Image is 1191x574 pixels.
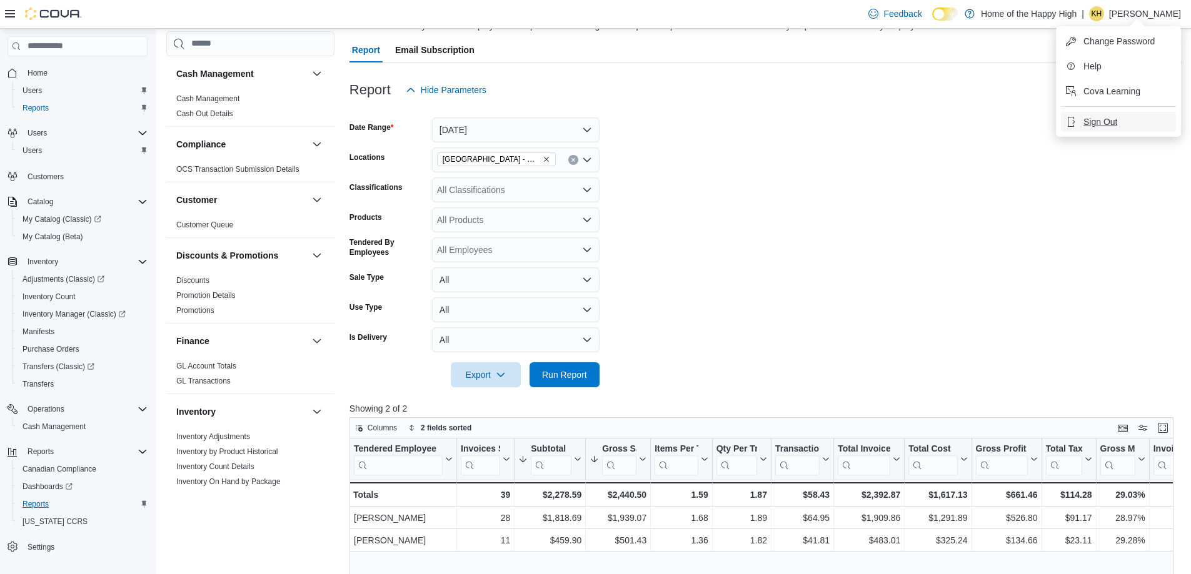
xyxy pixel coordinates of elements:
a: Customers [23,169,69,184]
div: $64.95 [775,510,830,525]
button: Operations [3,400,153,418]
a: Dashboards [13,478,153,495]
span: Adjustments (Classic) [23,274,104,284]
button: Gross Sales [590,443,646,475]
span: Email Subscription [395,37,475,62]
button: Display options [1135,420,1150,435]
div: $325.24 [908,533,967,548]
div: 28 [461,510,510,525]
div: Invoices Sold [461,443,500,475]
button: [US_STATE] CCRS [13,513,153,530]
button: Open list of options [582,185,592,195]
div: Total Tax [1045,443,1082,475]
span: Cash Out Details [176,109,233,119]
span: Transfers (Classic) [18,359,148,374]
span: Promotion Details [176,290,236,300]
button: Inventory [3,253,153,270]
label: Products [349,212,382,222]
label: Date Range [349,122,394,132]
p: Showing 2 of 2 [349,402,1182,415]
div: Qty Per Transaction [716,443,756,475]
a: Purchase Orders [18,342,84,357]
button: Operations [23,402,69,417]
div: Finance [166,359,334,393]
span: Home [28,68,48,78]
button: Total Cost [908,443,967,475]
div: Gross Margin [1100,443,1135,475]
span: KH [1092,6,1102,21]
button: Users [13,82,153,99]
div: $58.43 [775,487,830,502]
span: Inventory [23,254,148,269]
button: Tendered Employee [354,443,453,475]
a: [US_STATE] CCRS [18,514,93,529]
button: Cova Learning [1061,81,1176,101]
span: Inventory Count [18,289,148,304]
button: 2 fields sorted [403,420,476,435]
div: $501.43 [590,533,646,548]
button: Open list of options [582,245,592,255]
span: Inventory Manager (Classic) [23,309,126,319]
button: Cash Management [176,67,307,80]
div: [PERSON_NAME] [354,533,453,548]
span: Settings [28,542,54,552]
span: My Catalog (Beta) [23,232,83,242]
button: Subtotal [518,443,581,475]
div: 1.36 [655,533,708,548]
div: Gross Profit [975,443,1027,455]
button: Change Password [1061,31,1176,51]
span: Catalog [28,197,53,207]
span: Columns [368,423,397,433]
button: Gross Margin [1100,443,1145,475]
button: Canadian Compliance [13,460,153,478]
span: Transfers [23,379,54,389]
span: Inventory by Product Historical [176,447,278,457]
span: Transfers [18,377,148,392]
span: Hide Parameters [421,84,486,96]
a: Promotion Details [176,291,236,300]
a: Manifests [18,324,59,339]
span: Settings [23,539,148,555]
button: Manifests [13,323,153,340]
span: Help [1083,60,1102,72]
h3: Compliance [176,138,226,151]
div: $41.81 [775,533,830,548]
span: Run Report [542,369,587,381]
span: Purchase Orders [23,344,79,354]
a: Settings [23,540,59,555]
div: Compliance [166,162,334,182]
nav: Complex example [8,59,148,570]
button: Customer [176,194,307,206]
span: Slave Lake - Cornerstone - Fire & Flower [437,152,556,166]
a: Transfers (Classic) [18,359,99,374]
span: 2 fields sorted [421,423,471,433]
a: Inventory by Product Historical [176,447,278,456]
button: Export [451,362,521,387]
span: Reports [28,447,54,457]
button: Gross Profit [975,443,1037,475]
div: Totals [353,487,453,502]
p: [PERSON_NAME] [1109,6,1181,21]
button: Reports [13,495,153,513]
button: Remove Slave Lake - Cornerstone - Fire & Flower from selection in this group [543,156,550,163]
h3: Discounts & Promotions [176,249,278,262]
button: Qty Per Transaction [716,443,766,475]
div: $2,392.87 [838,487,900,502]
a: GL Transactions [176,377,231,385]
span: GL Account Totals [176,361,236,371]
p: Home of the Happy High [981,6,1077,21]
div: 1.59 [655,487,708,502]
span: Cash Management [176,94,239,104]
h3: Finance [176,335,209,347]
span: Export [458,362,513,387]
button: Items Per Transaction [655,443,708,475]
button: Columns [350,420,402,435]
button: Inventory [23,254,63,269]
button: [DATE] [432,117,600,142]
div: $91.17 [1045,510,1092,525]
a: Reports [18,101,54,116]
button: Discounts & Promotions [176,249,307,262]
label: Locations [349,152,385,162]
button: Settings [3,538,153,556]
